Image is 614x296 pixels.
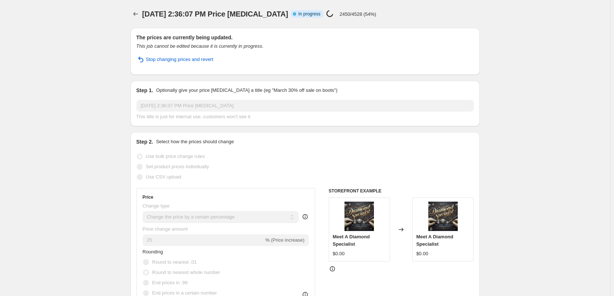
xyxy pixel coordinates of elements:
h2: Step 2. [136,138,153,145]
i: This job cannot be edited because it is currently in progress. [136,43,264,49]
h2: Step 1. [136,87,153,94]
span: Price change amount [143,226,188,232]
span: Change type [143,203,170,209]
span: Use bulk price change rules [146,154,205,159]
span: Meet A Diamond Specialist [416,234,453,247]
span: % (Price increase) [265,237,304,243]
input: -15 [143,234,264,246]
span: End prices in a certain number [152,290,217,296]
p: Select how the prices should change [156,138,234,145]
span: $0.00 [333,251,345,256]
span: Rounding [143,249,163,255]
h3: Price [143,194,153,200]
span: Set product prices individually [146,164,209,169]
span: Meet A Diamond Specialist [333,234,370,247]
span: This title is just for internal use, customers won't see it [136,114,250,119]
h2: The prices are currently being updated. [136,34,474,41]
span: $0.00 [416,251,428,256]
img: DALL_E2025-01-3015.59.05-Anelegantandluxuriousbannerfor_MeetaDiamondSpecialist_withthetextinstyli... [428,202,458,231]
div: help [301,213,309,220]
h6: STOREFRONT EXAMPLE [329,188,474,194]
span: Round to nearest whole number [152,270,220,275]
input: 30% off holiday sale [136,100,474,112]
p: Optionally give your price [MEDICAL_DATA] a title (eg "March 30% off sale on boots") [156,87,337,94]
span: Round to nearest .01 [152,259,197,265]
button: Price change jobs [131,9,141,19]
span: In progress [298,11,320,17]
span: End prices in .99 [152,280,188,285]
img: DALL_E2025-01-3015.59.05-Anelegantandluxuriousbannerfor_MeetaDiamondSpecialist_withthetextinstyli... [345,202,374,231]
span: Use CSV upload [146,174,181,180]
p: 2450/4528 (54%) [339,11,376,17]
span: Stop changing prices and revert [146,56,214,63]
span: [DATE] 2:36:07 PM Price [MEDICAL_DATA] [142,10,288,18]
button: Stop changing prices and revert [132,54,218,65]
